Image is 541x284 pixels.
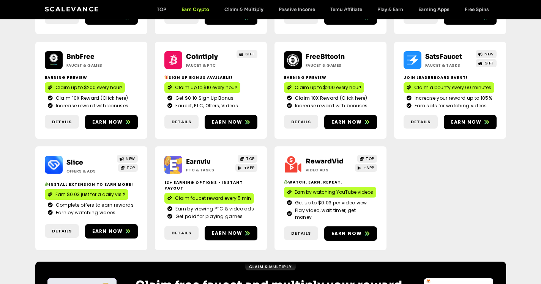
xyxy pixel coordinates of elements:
span: Claim up to $10 every hour! [175,84,237,91]
a: Claim 10X Reward (Click here) [287,95,374,102]
span: Claim faucet reward every 5 min [175,195,251,202]
span: Faucet, PTC, Offers, Videos [173,102,238,109]
a: Claim 10X Reward (Click here) [48,95,135,102]
span: Details [52,228,72,234]
h2: Install extension to earn more! [45,182,138,187]
a: +APP [235,164,257,172]
span: Earn by watching YouTube videos [295,189,373,196]
span: TOP [366,156,374,162]
span: Earn now [331,230,362,237]
span: Claim & Multiply [249,264,292,270]
span: Details [411,119,431,125]
span: Details [172,230,191,236]
a: Earnviv [186,158,210,166]
h2: Earning Preview [45,75,138,80]
a: Scalevance [45,5,99,13]
span: Earn by viewing PTC & video ads [173,206,254,212]
a: Claim faucet reward every 5 min [164,193,254,204]
span: TOP [126,165,135,171]
span: +APP [244,165,255,171]
h2: Offers & Ads [66,168,114,174]
span: Increase reward with bonuses [54,102,128,109]
a: Earn now [205,115,257,129]
span: Get up to $0.03 per video view [293,199,367,206]
a: Play & Earn [370,6,411,12]
h2: Faucet & Tasks [425,63,473,68]
span: Get $0.10 Sign Up Bonus [173,95,234,102]
a: Details [45,115,79,129]
a: Earn Crypto [174,6,217,12]
a: Earn now [324,226,377,241]
a: Details [45,224,79,238]
a: NEW [117,155,138,163]
a: Earn now [85,115,138,129]
span: Earn now [212,119,243,126]
span: Details [291,119,311,125]
span: GIFT [484,60,494,66]
span: Earn now [92,228,123,235]
a: Earn now [444,115,497,129]
span: Increase your reward up to 105% [413,95,492,102]
span: +APP [364,165,374,171]
h2: 12+ Earning options - instant payout [164,180,257,191]
span: Increase reward with bonuses [293,102,368,109]
img: 🧩 [45,182,49,186]
a: Cointiply [186,53,218,61]
a: Earning Apps [411,6,457,12]
span: TOP [246,156,255,162]
h2: Faucet & Games [306,63,353,68]
h2: PTC & Tasks [186,167,233,173]
h2: Watch. Earn. Repeat. [284,179,377,185]
span: Details [291,230,311,237]
a: Claim up to $200 every hour! [284,82,364,93]
span: Claim up to $200 every hour! [295,84,361,91]
a: TOP [238,155,257,163]
a: Slice [66,158,83,166]
span: Earn now [451,119,482,126]
span: Claim up to $200 every hour! [55,84,122,91]
a: NEW [476,50,497,58]
span: NEW [484,51,494,57]
a: TOP [149,6,174,12]
a: TOP [357,155,377,163]
a: TOP [118,164,138,172]
a: Claim up to $200 every hour! [45,82,125,93]
span: Earn now [331,119,362,126]
a: GIFT [237,50,257,58]
a: Claim a bounty every 60 minutes [404,82,494,93]
span: Claim 10X Reward (Click here) [293,95,368,102]
img: ♻️ [284,180,288,184]
a: Earn $0.03 just for a daily visit! [45,189,128,200]
a: Details [164,226,199,240]
h2: Sign up bonus available! [164,75,257,80]
h2: Join Leaderboard event! [404,75,497,80]
span: NEW [126,156,135,162]
span: Details [52,119,72,125]
a: Details [164,115,199,129]
a: Earn by watching YouTube videos [284,187,376,198]
span: GIFT [245,51,255,57]
a: FreeBitcoin [306,53,345,61]
h2: Faucet & Games [66,63,114,68]
a: Details [284,115,318,129]
a: BnbFree [66,53,95,61]
span: Claim a bounty every 60 minutes [414,84,491,91]
span: Earn by watching videos [54,209,116,216]
a: Details [284,226,318,240]
h2: Faucet & PTC [186,63,233,68]
span: Earn sats for watching videos [413,102,487,109]
span: Earn now [212,230,243,237]
span: Details [172,119,191,125]
a: Earn now [324,115,377,129]
h2: Earning Preview [284,75,377,80]
h2: Video ads [306,167,353,173]
img: 🎁 [164,75,168,79]
a: Claim up to $10 every hour! [164,82,240,93]
a: Earn now [85,224,138,238]
a: SatsFaucet [425,53,462,61]
a: Details [404,115,438,129]
a: Claim & Multiply [245,263,296,270]
nav: Menu [149,6,497,12]
span: Claim 10X Reward (Click here) [54,95,128,102]
span: Play video, wait timer, get money [293,207,374,221]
